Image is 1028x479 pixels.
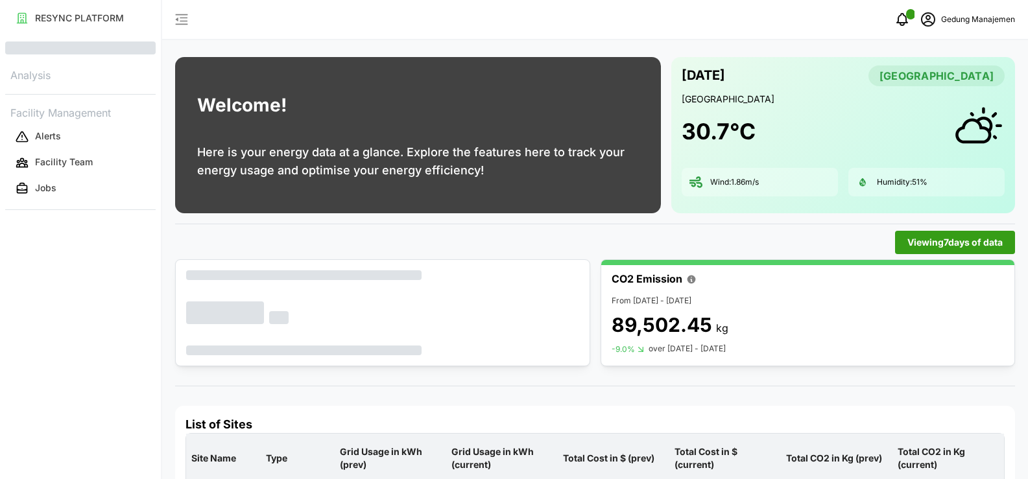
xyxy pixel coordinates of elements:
[915,6,941,32] button: schedule
[35,181,56,194] p: Jobs
[5,5,156,31] a: RESYNC PLATFORM
[560,441,667,475] p: Total Cost in $ (prev)
[682,117,756,146] h1: 30.7 °C
[682,65,725,86] p: [DATE]
[263,441,333,475] p: Type
[5,150,156,176] a: Facility Team
[612,344,635,355] p: -9.0%
[5,102,156,121] p: Facility Management
[895,231,1015,254] button: Viewing7days of data
[5,65,156,84] p: Analysis
[185,416,1005,433] h4: List of Sites
[189,441,258,475] p: Site Name
[649,343,726,355] p: over [DATE] - [DATE]
[5,6,156,30] button: RESYNC PLATFORM
[941,14,1015,26] p: Gedung Manajemen
[716,320,728,336] p: kg
[612,271,682,287] p: CO2 Emission
[5,177,156,200] button: Jobs
[5,176,156,202] a: Jobs
[783,441,890,475] p: Total CO2 in Kg (prev)
[877,177,927,188] p: Humidity: 51 %
[197,91,287,119] h1: Welcome!
[35,156,93,169] p: Facility Team
[35,12,124,25] p: RESYNC PLATFORM
[879,66,994,86] span: [GEOGRAPHIC_DATA]
[197,143,639,180] p: Here is your energy data at a glance. Explore the features here to track your energy usage and op...
[612,313,712,336] p: 89,502.45
[907,231,1003,253] span: Viewing 7 days of data
[612,295,1005,307] p: From [DATE] - [DATE]
[5,124,156,150] a: Alerts
[682,93,1005,106] p: [GEOGRAPHIC_DATA]
[5,125,156,148] button: Alerts
[889,6,915,32] button: notifications
[710,177,759,188] p: Wind: 1.86 m/s
[5,151,156,174] button: Facility Team
[35,130,61,143] p: Alerts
